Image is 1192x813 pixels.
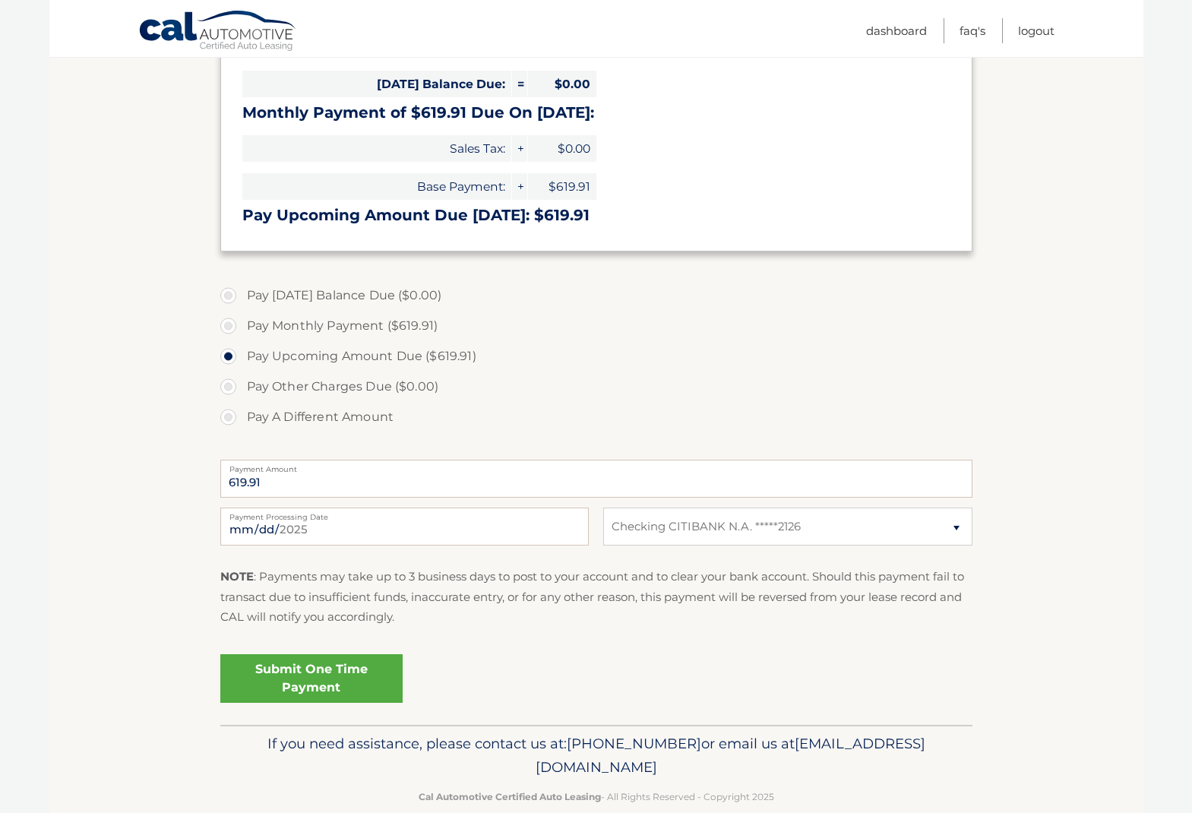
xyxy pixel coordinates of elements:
span: = [512,71,527,97]
p: : Payments may take up to 3 business days to post to your account and to clear your bank account.... [220,567,972,627]
label: Pay Upcoming Amount Due ($619.91) [220,341,972,372]
strong: Cal Automotive Certified Auto Leasing [419,791,601,802]
span: Base Payment: [242,173,511,200]
strong: NOTE [220,569,254,584]
p: - All Rights Reserved - Copyright 2025 [230,789,963,805]
span: + [512,173,527,200]
h3: Pay Upcoming Amount Due [DATE]: $619.91 [242,206,950,225]
label: Pay A Different Amount [220,402,972,432]
span: $0.00 [528,135,596,162]
label: Payment Processing Date [220,508,589,520]
span: $0.00 [528,71,596,97]
label: Pay Monthly Payment ($619.91) [220,311,972,341]
label: Payment Amount [220,460,972,472]
p: If you need assistance, please contact us at: or email us at [230,732,963,780]
h3: Monthly Payment of $619.91 Due On [DATE]: [242,103,950,122]
a: Cal Automotive [138,10,298,54]
span: [PHONE_NUMBER] [567,735,701,752]
label: Pay Other Charges Due ($0.00) [220,372,972,402]
input: Payment Date [220,508,589,546]
a: Logout [1018,18,1054,43]
span: [DATE] Balance Due: [242,71,511,97]
span: $619.91 [528,173,596,200]
a: Submit One Time Payment [220,654,403,703]
span: + [512,135,527,162]
span: Sales Tax: [242,135,511,162]
label: Pay [DATE] Balance Due ($0.00) [220,280,972,311]
a: FAQ's [960,18,985,43]
input: Payment Amount [220,460,972,498]
a: Dashboard [866,18,927,43]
